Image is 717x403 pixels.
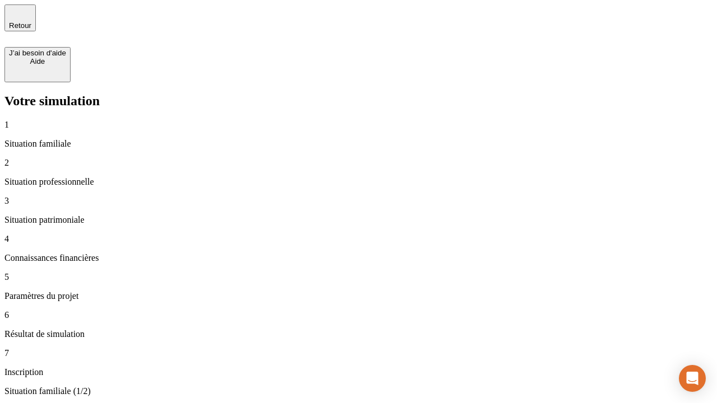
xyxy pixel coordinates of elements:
[4,329,713,339] p: Résultat de simulation
[4,215,713,225] p: Situation patrimoniale
[4,139,713,149] p: Situation familiale
[4,291,713,301] p: Paramètres du projet
[4,348,713,358] p: 7
[4,196,713,206] p: 3
[9,49,66,57] div: J’ai besoin d'aide
[4,367,713,377] p: Inscription
[4,386,713,396] p: Situation familiale (1/2)
[4,158,713,168] p: 2
[679,365,706,392] div: Open Intercom Messenger
[4,310,713,320] p: 6
[9,57,66,65] div: Aide
[4,93,713,109] h2: Votre simulation
[4,4,36,31] button: Retour
[4,47,71,82] button: J’ai besoin d'aideAide
[4,177,713,187] p: Situation professionnelle
[4,253,713,263] p: Connaissances financières
[4,120,713,130] p: 1
[9,21,31,30] span: Retour
[4,234,713,244] p: 4
[4,272,713,282] p: 5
